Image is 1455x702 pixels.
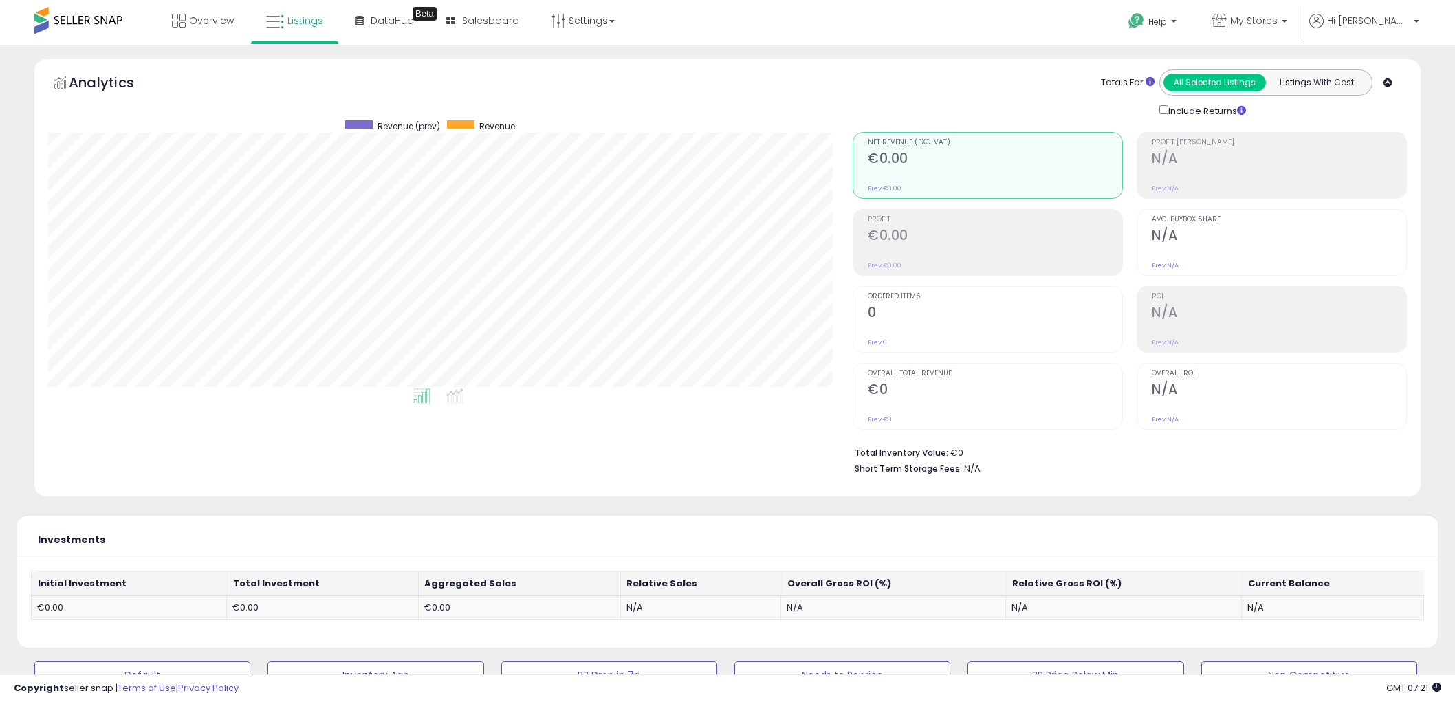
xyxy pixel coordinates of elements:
[1386,681,1441,694] span: 2025-09-11 07:21 GMT
[418,571,620,596] th: Aggregated Sales
[34,661,250,689] button: Default
[118,681,176,694] a: Terms of Use
[418,595,620,620] td: €0.00
[1152,228,1406,246] h2: N/A
[1149,102,1262,118] div: Include Returns
[38,535,105,545] h5: Investments
[1117,2,1190,45] a: Help
[1163,74,1266,91] button: All Selected Listings
[1152,338,1179,347] small: Prev: N/A
[178,681,239,694] a: Privacy Policy
[1327,14,1410,28] span: Hi [PERSON_NAME]
[1230,14,1278,28] span: My Stores
[69,73,161,96] h5: Analytics
[227,595,418,620] td: €0.00
[479,120,515,132] span: Revenue
[868,382,1122,400] h2: €0
[868,151,1122,169] h2: €0.00
[287,14,323,28] span: Listings
[501,661,717,689] button: BB Drop in 7d
[1152,151,1406,169] h2: N/A
[868,184,901,193] small: Prev: €0.00
[1152,139,1406,146] span: Profit [PERSON_NAME]
[868,305,1122,323] h2: 0
[868,293,1122,300] span: Ordered Items
[781,595,1006,620] td: N/A
[1152,370,1406,377] span: Overall ROI
[1148,16,1167,28] span: Help
[1152,184,1179,193] small: Prev: N/A
[14,682,239,695] div: seller snap | |
[1101,76,1155,89] div: Totals For
[868,370,1122,377] span: Overall Total Revenue
[1152,261,1179,270] small: Prev: N/A
[267,661,483,689] button: Inventory Age
[964,462,981,475] span: N/A
[378,120,440,132] span: Revenue (prev)
[189,14,234,28] span: Overview
[868,228,1122,246] h2: €0.00
[868,261,901,270] small: Prev: €0.00
[734,661,950,689] button: Needs to Reprice
[1152,216,1406,223] span: Avg. Buybox Share
[32,571,227,596] th: Initial Investment
[413,7,437,21] div: Tooltip anchor
[1006,571,1242,596] th: Relative Gross ROI (%)
[14,681,64,694] strong: Copyright
[1265,74,1368,91] button: Listings With Cost
[1152,293,1406,300] span: ROI
[1128,12,1145,30] i: Get Help
[781,571,1006,596] th: Overall Gross ROI (%)
[371,14,414,28] span: DataHub
[227,571,418,596] th: Total Investment
[967,661,1183,689] button: BB Price Below Min
[1201,661,1417,689] button: Non Competitive
[620,571,781,596] th: Relative Sales
[1152,382,1406,400] h2: N/A
[855,443,1397,460] li: €0
[1006,595,1242,620] td: N/A
[855,463,962,474] b: Short Term Storage Fees:
[868,415,892,424] small: Prev: €0
[1242,595,1424,620] td: N/A
[32,595,227,620] td: €0.00
[1309,14,1419,45] a: Hi [PERSON_NAME]
[868,338,887,347] small: Prev: 0
[868,216,1122,223] span: Profit
[462,14,519,28] span: Salesboard
[1152,415,1179,424] small: Prev: N/A
[1242,571,1424,596] th: Current Balance
[1152,305,1406,323] h2: N/A
[855,447,948,459] b: Total Inventory Value:
[620,595,781,620] td: N/A
[868,139,1122,146] span: Net Revenue (Exc. VAT)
